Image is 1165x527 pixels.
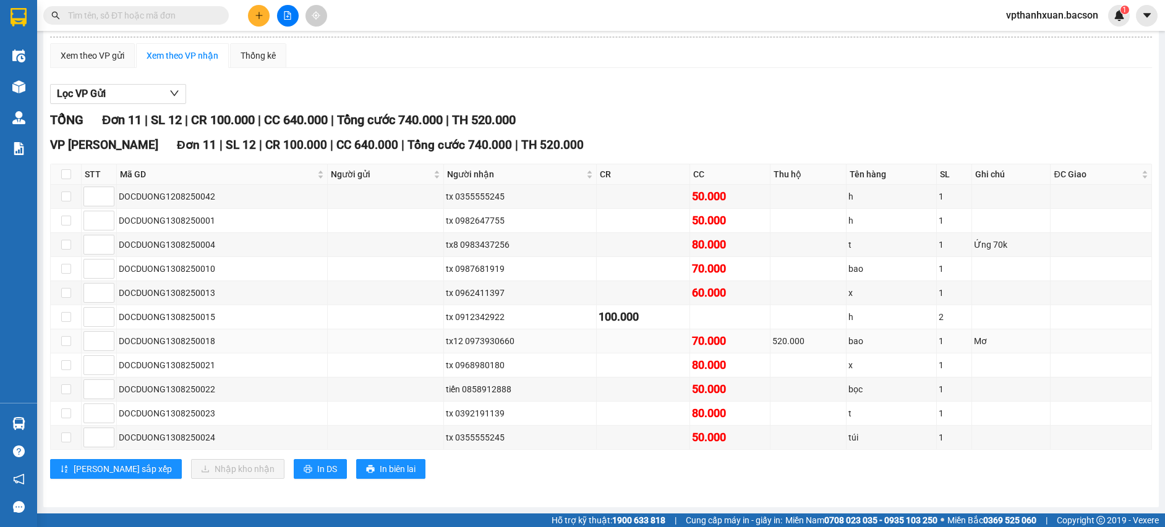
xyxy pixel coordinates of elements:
[939,286,969,300] div: 1
[304,465,312,474] span: printer
[599,308,688,326] div: 100.000
[612,515,665,525] strong: 1900 633 818
[13,473,25,485] span: notification
[446,431,594,444] div: tx 0355555245
[939,310,969,324] div: 2
[446,334,594,348] div: tx12 0973930660
[102,112,142,127] span: Đơn 11
[12,142,25,155] img: solution-icon
[939,431,969,444] div: 1
[552,513,665,527] span: Hỗ trợ kỹ thuật:
[675,513,676,527] span: |
[117,281,328,305] td: DOCDUONG1308250013
[12,80,25,93] img: warehouse-icon
[119,334,325,348] div: DOCDUONG1308250018
[119,310,325,324] div: DOCDUONG1308250015
[848,358,934,372] div: x
[226,138,256,152] span: SL 12
[690,164,770,185] th: CC
[241,49,276,62] div: Thống kê
[12,111,25,124] img: warehouse-icon
[692,429,768,446] div: 50.000
[50,112,83,127] span: TỔNG
[119,407,325,420] div: DOCDUONG1308250023
[848,334,934,348] div: bao
[692,236,768,253] div: 80.000
[972,164,1051,185] th: Ghi chú
[11,8,27,27] img: logo-vxr
[119,238,325,251] div: DOCDUONG1308250004
[330,138,333,152] span: |
[337,112,443,127] span: Tổng cước 740.000
[408,138,512,152] span: Tổng cước 740.000
[401,138,404,152] span: |
[848,214,934,227] div: h
[848,262,934,276] div: bao
[151,112,182,127] span: SL 12
[248,5,270,27] button: plus
[847,164,937,185] th: Tên hàng
[116,46,517,61] li: Hotline: 0965551559
[356,459,425,479] button: printerIn biên lai
[824,515,937,525] strong: 0708 023 035 - 0935 103 250
[1046,513,1048,527] span: |
[265,138,327,152] span: CR 100.000
[117,426,328,450] td: DOCDUONG1308250024
[939,382,969,396] div: 1
[772,334,844,348] div: 520.000
[119,431,325,444] div: DOCDUONG1308250024
[939,214,969,227] div: 1
[117,257,328,281] td: DOCDUONG1308250010
[117,233,328,257] td: DOCDUONG1308250004
[848,431,934,444] div: túi
[68,9,214,22] input: Tìm tên, số ĐT hoặc mã đơn
[941,518,944,523] span: ⚪️
[446,214,594,227] div: tx 0982647755
[366,465,375,474] span: printer
[13,445,25,457] span: question-circle
[264,112,328,127] span: CC 640.000
[305,5,327,27] button: aim
[692,381,768,398] div: 50.000
[119,190,325,203] div: DOCDUONG1208250042
[848,310,934,324] div: h
[15,90,216,110] b: GỬI : VP [PERSON_NAME]
[692,188,768,205] div: 50.000
[258,112,261,127] span: |
[255,11,263,20] span: plus
[220,138,223,152] span: |
[117,377,328,402] td: DOCDUONG1308250022
[446,382,594,396] div: tiến 0858912888
[169,88,179,98] span: down
[692,284,768,301] div: 60.000
[1136,5,1158,27] button: caret-down
[60,465,69,474] span: sort-ascending
[57,86,106,101] span: Lọc VP Gửi
[61,49,124,62] div: Xem theo VP gửi
[692,332,768,350] div: 70.000
[446,286,594,300] div: tx 0962411397
[294,459,347,479] button: printerIn DS
[939,238,969,251] div: 1
[117,353,328,377] td: DOCDUONG1308250021
[1114,10,1125,21] img: icon-new-feature
[277,5,299,27] button: file-add
[1122,6,1127,14] span: 1
[848,382,934,396] div: bọc
[521,138,584,152] span: TH 520.000
[191,459,284,479] button: downloadNhập kho nhận
[446,407,594,420] div: tx 0392191139
[1142,10,1153,21] span: caret-down
[947,513,1036,527] span: Miền Bắc
[119,382,325,396] div: DOCDUONG1308250022
[117,329,328,353] td: DOCDUONG1308250018
[1120,6,1129,14] sup: 1
[939,407,969,420] div: 1
[119,286,325,300] div: DOCDUONG1308250013
[939,262,969,276] div: 1
[336,138,398,152] span: CC 640.000
[1054,167,1138,181] span: ĐC Giao
[13,501,25,513] span: message
[185,112,188,127] span: |
[848,407,934,420] div: t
